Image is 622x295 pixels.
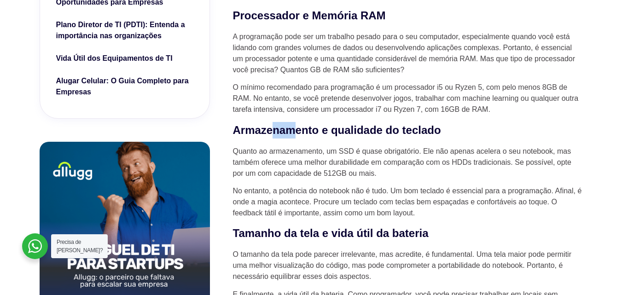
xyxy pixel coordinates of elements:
p: O mínimo recomendado para programação é um processador i5 ou Ryzen 5, com pelo menos 8GB de RAM. ... [233,82,583,115]
p: Quanto ao armazenamento, um SSD é quase obrigatório. Ele não apenas acelera o seu notebook, mas t... [233,146,583,179]
iframe: Chat Widget [576,251,622,295]
p: A programação pode ser um trabalho pesado para o seu computador, especialmente quando você está l... [233,31,583,75]
a: Plano Diretor de TI (PDTI): Entenda a importância nas organizações [56,19,193,44]
strong: Processador e Memória RAM [233,9,386,22]
a: Vida Útil dos Equipamentos de TI [56,53,193,66]
strong: Tamanho da tela e vida útil da bateria [233,227,429,239]
div: Widget de chat [576,251,622,295]
a: Alugar Celular: O Guia Completo para Empresas [56,75,193,100]
p: No entanto, a potência do notebook não é tudo. Um bom teclado é essencial para a programação. Afi... [233,185,583,219]
strong: Armazenamento e qualidade do teclado [233,124,441,136]
p: O tamanho da tela pode parecer irrelevante, mas acredite, é fundamental. Uma tela maior pode perm... [233,249,583,282]
span: Precisa de [PERSON_NAME]? [57,239,103,254]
